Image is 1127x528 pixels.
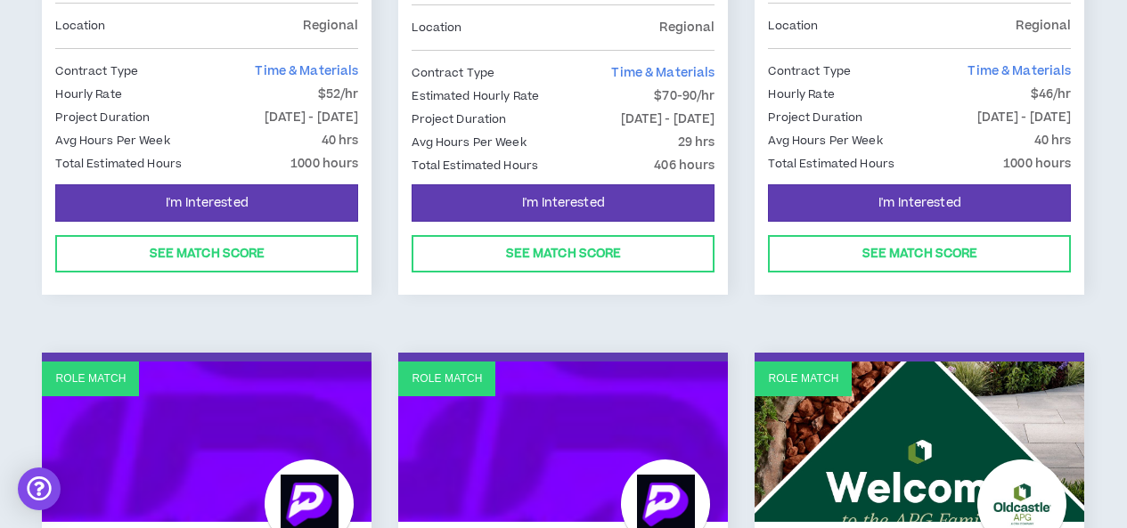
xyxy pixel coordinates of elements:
[55,235,358,272] button: See Match Score
[768,154,894,174] p: Total Estimated Hours
[768,61,851,81] p: Contract Type
[412,18,461,37] p: Location
[412,86,539,106] p: Estimated Hourly Rate
[255,62,358,80] span: Time & Materials
[303,16,358,36] p: Regional
[968,62,1071,80] span: Time & Materials
[768,235,1071,272] button: See Match Score
[1003,154,1071,174] p: 1000 hours
[621,110,715,129] p: [DATE] - [DATE]
[768,131,882,150] p: Avg Hours Per Week
[768,184,1071,222] button: I'm Interested
[522,195,605,212] span: I'm Interested
[398,361,728,522] a: Role Match
[412,110,506,129] p: Project Duration
[55,370,126,387] p: Role Match
[1031,85,1072,104] p: $46/hr
[412,156,538,175] p: Total Estimated Hours
[55,131,169,150] p: Avg Hours Per Week
[55,108,150,127] p: Project Duration
[265,108,359,127] p: [DATE] - [DATE]
[55,85,121,104] p: Hourly Rate
[55,61,138,81] p: Contract Type
[18,467,61,510] div: Open Intercom Messenger
[55,154,182,174] p: Total Estimated Hours
[322,131,359,150] p: 40 hrs
[55,184,358,222] button: I'm Interested
[768,108,862,127] p: Project Duration
[412,184,715,222] button: I'm Interested
[768,16,818,36] p: Location
[768,85,834,104] p: Hourly Rate
[654,86,715,106] p: $70-90/hr
[318,85,359,104] p: $52/hr
[412,133,526,152] p: Avg Hours Per Week
[977,108,1072,127] p: [DATE] - [DATE]
[611,64,715,82] span: Time & Materials
[412,235,715,272] button: See Match Score
[659,18,715,37] p: Regional
[412,63,494,83] p: Contract Type
[678,133,715,152] p: 29 hrs
[166,195,249,212] span: I'm Interested
[654,156,715,175] p: 406 hours
[42,361,372,522] a: Role Match
[290,154,358,174] p: 1000 hours
[412,370,482,387] p: Role Match
[878,195,961,212] span: I'm Interested
[1016,16,1071,36] p: Regional
[1034,131,1072,150] p: 40 hrs
[755,361,1084,522] a: Role Match
[55,16,105,36] p: Location
[768,370,838,387] p: Role Match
